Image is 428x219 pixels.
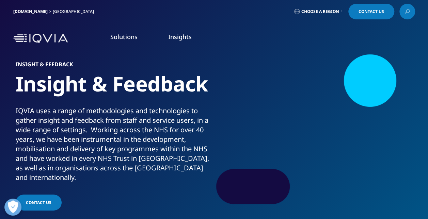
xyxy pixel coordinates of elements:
a: [DOMAIN_NAME] [13,9,48,14]
a: Insights [168,33,192,41]
h1: Insight & Feedback [16,71,211,106]
a: Contact Us [348,4,394,19]
button: Open Preferences [4,199,21,216]
span: Choose a Region [301,9,339,14]
a: Contact Us [16,195,62,210]
div: IQVIA uses a range of methodologies and technologies to gather insight and feedback from staff an... [16,106,211,182]
img: IQVIA Healthcare Information Technology and Pharma Clinical Research Company [13,34,68,44]
div: [GEOGRAPHIC_DATA] [53,9,97,14]
nav: Primary [70,22,415,54]
span: Contact Us [359,10,384,14]
span: Contact Us [26,200,51,205]
a: Solutions [110,33,138,41]
img: 486_custom-photo_nhs-doctor-meeting-with-senior-patient_600.jpg [230,62,412,198]
h6: Insight & Feedback [16,62,211,71]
